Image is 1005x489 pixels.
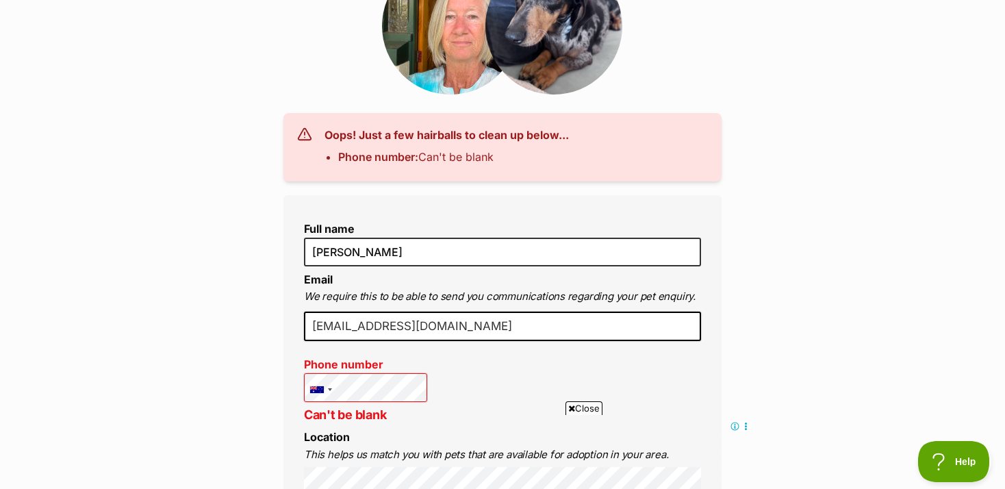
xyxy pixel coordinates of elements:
[253,421,752,482] iframe: Advertisement
[304,238,701,266] input: E.g. Jimmy Chew
[304,273,333,286] label: Email
[305,374,336,405] div: Australia: +61
[918,441,991,482] iframe: Help Scout Beacon - Open
[325,127,569,143] h3: Oops! Just a few hairballs to clean up below...
[304,223,701,235] label: Full name
[304,405,427,424] p: Can't be blank
[304,289,701,305] p: We require this to be able to send you communications regarding your pet enquiry.
[338,149,569,165] li: Can't be blank
[565,401,602,415] span: Close
[338,150,418,164] strong: Phone number:
[304,358,427,371] label: Phone number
